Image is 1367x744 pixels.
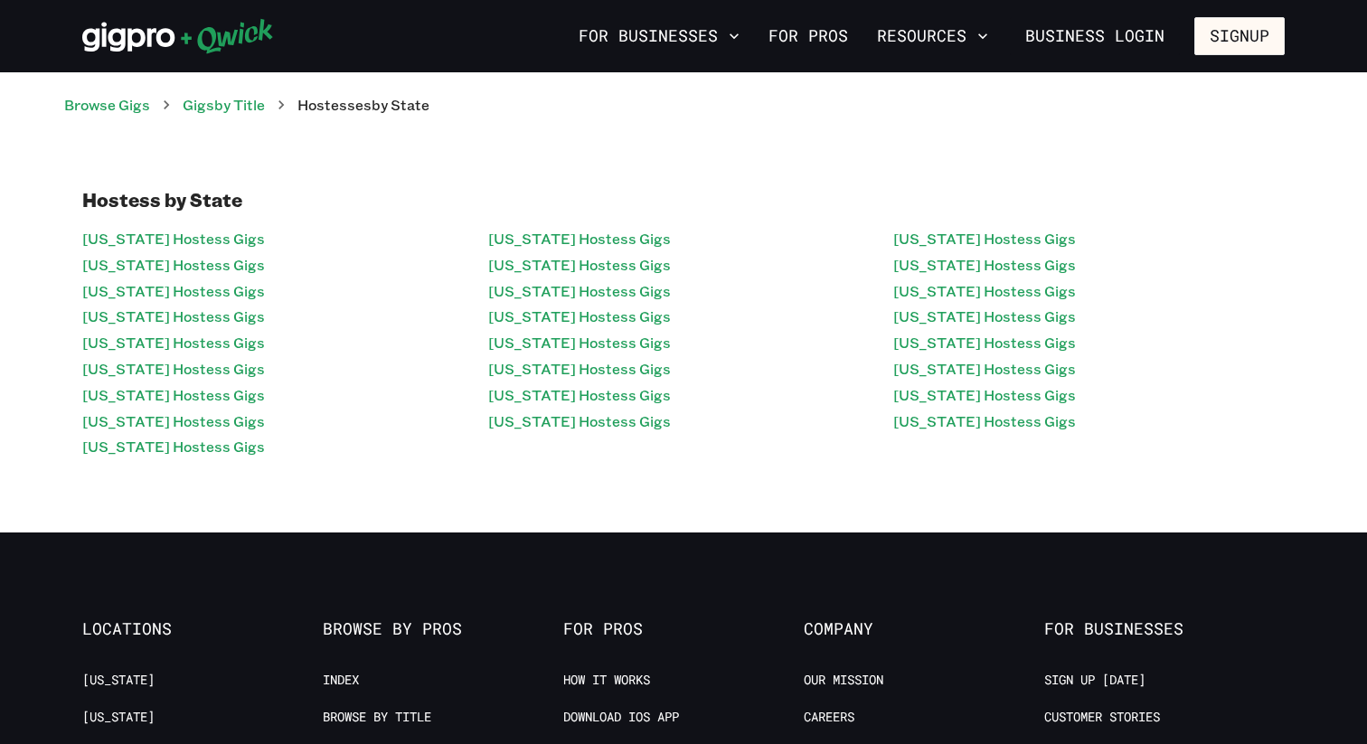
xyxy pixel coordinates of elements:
h1: Hostess by State [82,188,1285,212]
span: For Pros [563,619,804,639]
a: [US_STATE] Hostess Gigs [893,252,1076,278]
a: [US_STATE] Hostess Gigs [893,304,1076,330]
a: Sign up [DATE] [1044,672,1145,689]
span: Company [804,619,1044,639]
button: Resources [870,21,995,52]
span: For Businesses [1044,619,1285,639]
a: [US_STATE] Hostess Gigs [488,252,671,278]
a: [US_STATE] [82,672,155,689]
a: [US_STATE] Hostess Gigs [488,304,671,330]
nav: breadcrumb [64,94,1303,116]
a: [US_STATE] Hostess Gigs [893,356,1076,382]
a: [US_STATE] Hostess Gigs [82,252,265,278]
button: Signup [1194,17,1285,55]
a: [US_STATE] Hostess Gigs [82,382,265,409]
a: Browse Gigs [64,95,150,114]
a: How it Works [563,672,650,689]
a: [US_STATE] Hostess Gigs [893,409,1076,435]
p: Hostesses by State [297,94,429,116]
a: [US_STATE] Hostess Gigs [488,356,671,382]
a: [US_STATE] Hostess Gigs [893,278,1076,305]
a: [US_STATE] Hostess Gigs [82,330,265,356]
a: [US_STATE] [82,709,155,726]
a: [US_STATE] Hostess Gigs [82,434,265,460]
a: Business Login [1010,17,1180,55]
a: [US_STATE] Hostess Gigs [893,330,1076,356]
a: [US_STATE] Hostess Gigs [82,409,265,435]
a: [US_STATE] Hostess Gigs [488,330,671,356]
a: [US_STATE] Hostess Gigs [488,409,671,435]
a: Index [323,672,359,689]
a: [US_STATE] Hostess Gigs [82,304,265,330]
button: For Businesses [571,21,747,52]
a: For Pros [761,21,855,52]
a: [US_STATE] Hostess Gigs [82,226,265,252]
a: [US_STATE] Hostess Gigs [82,278,265,305]
a: Browse by Title [323,709,431,726]
iframe: Netlify Drawer [331,701,1036,744]
a: [US_STATE] Hostess Gigs [82,356,265,382]
img: Qwick [82,18,273,54]
a: Customer stories [1044,709,1160,726]
a: [US_STATE] Hostess Gigs [893,226,1076,252]
span: Browse by Pros [323,619,563,639]
a: Gigsby Title [183,95,265,114]
a: [US_STATE] Hostess Gigs [893,382,1076,409]
a: [US_STATE] Hostess Gigs [488,382,671,409]
a: [US_STATE] Hostess Gigs [488,278,671,305]
span: Locations [82,619,323,639]
a: Our Mission [804,672,883,689]
a: [US_STATE] Hostess Gigs [488,226,671,252]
